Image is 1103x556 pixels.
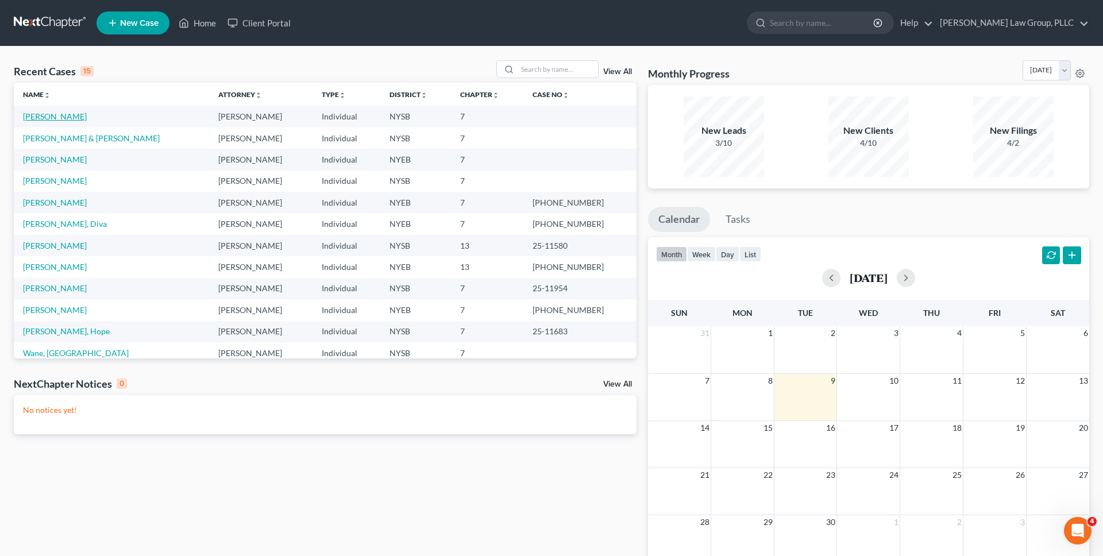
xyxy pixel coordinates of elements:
[451,171,523,192] td: 7
[313,192,380,213] td: Individual
[523,213,636,234] td: [PHONE_NUMBER]
[380,235,451,256] td: NYSB
[313,128,380,149] td: Individual
[209,342,313,364] td: [PERSON_NAME]
[313,321,380,342] td: Individual
[956,515,963,529] span: 2
[956,326,963,340] span: 4
[684,124,764,137] div: New Leads
[523,256,636,277] td: [PHONE_NUMBER]
[888,468,900,482] span: 24
[533,90,569,99] a: Case Nounfold_more
[23,219,107,229] a: [PERSON_NAME], Diva
[451,106,523,127] td: 7
[732,308,753,318] span: Mon
[767,374,774,388] span: 8
[656,246,687,262] button: month
[313,213,380,234] td: Individual
[209,321,313,342] td: [PERSON_NAME]
[80,66,94,76] div: 15
[23,111,87,121] a: [PERSON_NAME]
[716,246,739,262] button: day
[23,305,87,315] a: [PERSON_NAME]
[951,374,963,388] span: 11
[380,149,451,170] td: NYEB
[23,176,87,186] a: [PERSON_NAME]
[603,68,632,76] a: View All
[699,326,711,340] span: 31
[923,308,940,318] span: Thu
[313,171,380,192] td: Individual
[762,515,774,529] span: 29
[380,299,451,321] td: NYEB
[1078,374,1089,388] span: 13
[209,106,313,127] td: [PERSON_NAME]
[209,192,313,213] td: [PERSON_NAME]
[23,283,87,293] a: [PERSON_NAME]
[828,137,909,149] div: 4/10
[451,128,523,149] td: 7
[1078,468,1089,482] span: 27
[762,468,774,482] span: 22
[825,468,836,482] span: 23
[825,515,836,529] span: 30
[339,92,346,99] i: unfold_more
[23,404,627,416] p: No notices yet!
[209,235,313,256] td: [PERSON_NAME]
[1051,308,1065,318] span: Sat
[313,235,380,256] td: Individual
[888,374,900,388] span: 10
[1082,515,1089,529] span: 4
[313,299,380,321] td: Individual
[14,377,127,391] div: NextChapter Notices
[770,12,875,33] input: Search by name...
[523,299,636,321] td: [PHONE_NUMBER]
[173,13,222,33] a: Home
[451,235,523,256] td: 13
[380,192,451,213] td: NYEB
[699,468,711,482] span: 21
[739,246,761,262] button: list
[313,256,380,277] td: Individual
[973,124,1054,137] div: New Filings
[380,256,451,277] td: NYEB
[830,326,836,340] span: 2
[23,348,129,358] a: Wane, [GEOGRAPHIC_DATA]
[973,137,1054,149] div: 4/2
[1019,515,1026,529] span: 3
[222,13,296,33] a: Client Portal
[762,421,774,435] span: 15
[209,256,313,277] td: [PERSON_NAME]
[687,246,716,262] button: week
[23,198,87,207] a: [PERSON_NAME]
[451,278,523,299] td: 7
[684,137,764,149] div: 3/10
[117,379,127,389] div: 0
[209,278,313,299] td: [PERSON_NAME]
[451,192,523,213] td: 7
[380,342,451,364] td: NYSB
[209,149,313,170] td: [PERSON_NAME]
[715,207,761,232] a: Tasks
[14,64,94,78] div: Recent Cases
[380,278,451,299] td: NYSB
[322,90,346,99] a: Typeunfold_more
[492,92,499,99] i: unfold_more
[451,342,523,364] td: 7
[989,308,1001,318] span: Fri
[380,106,451,127] td: NYSB
[451,213,523,234] td: 7
[767,326,774,340] span: 1
[1015,421,1026,435] span: 19
[828,124,909,137] div: New Clients
[523,321,636,342] td: 25-11683
[451,299,523,321] td: 7
[460,90,499,99] a: Chapterunfold_more
[893,515,900,529] span: 1
[648,67,730,80] h3: Monthly Progress
[218,90,262,99] a: Attorneyunfold_more
[951,468,963,482] span: 25
[893,326,900,340] span: 3
[518,61,598,78] input: Search by name...
[23,90,51,99] a: Nameunfold_more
